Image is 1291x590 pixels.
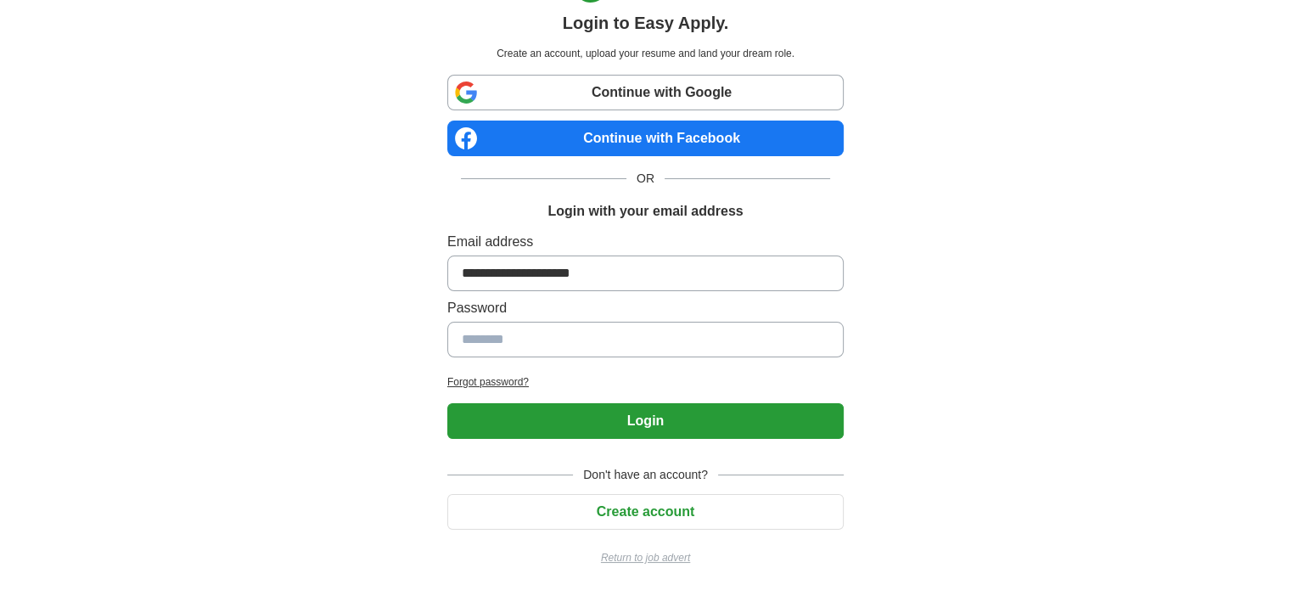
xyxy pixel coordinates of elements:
span: Don't have an account? [573,466,718,484]
button: Login [447,403,844,439]
h1: Login with your email address [547,201,743,222]
a: Return to job advert [447,550,844,565]
a: Continue with Facebook [447,121,844,156]
h1: Login to Easy Apply. [563,10,729,36]
span: OR [626,170,665,188]
label: Email address [447,232,844,252]
p: Create an account, upload your resume and land your dream role. [451,46,840,61]
a: Continue with Google [447,75,844,110]
a: Forgot password? [447,374,844,390]
button: Create account [447,494,844,530]
label: Password [447,298,844,318]
a: Create account [447,504,844,519]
